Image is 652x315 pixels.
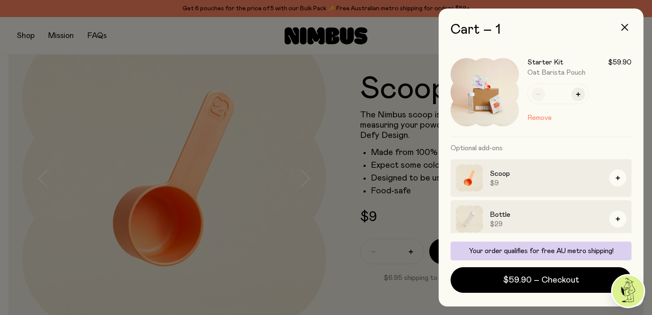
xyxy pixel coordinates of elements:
[490,169,603,179] h3: Scoop
[490,179,603,187] span: $9
[527,113,552,123] button: Remove
[451,22,632,38] h2: Cart – 1
[503,274,579,286] span: $59.90 – Checkout
[612,275,644,307] img: agent
[608,58,632,67] span: $59.90
[490,210,603,220] h3: Bottle
[456,247,626,255] p: Your order qualifies for free AU metro shipping!
[527,69,585,76] span: Oat Barista Pouch
[451,137,632,159] h3: Optional add-ons
[527,58,563,67] h3: Starter Kit
[490,220,603,228] span: $29
[451,267,632,293] button: $59.90 – Checkout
